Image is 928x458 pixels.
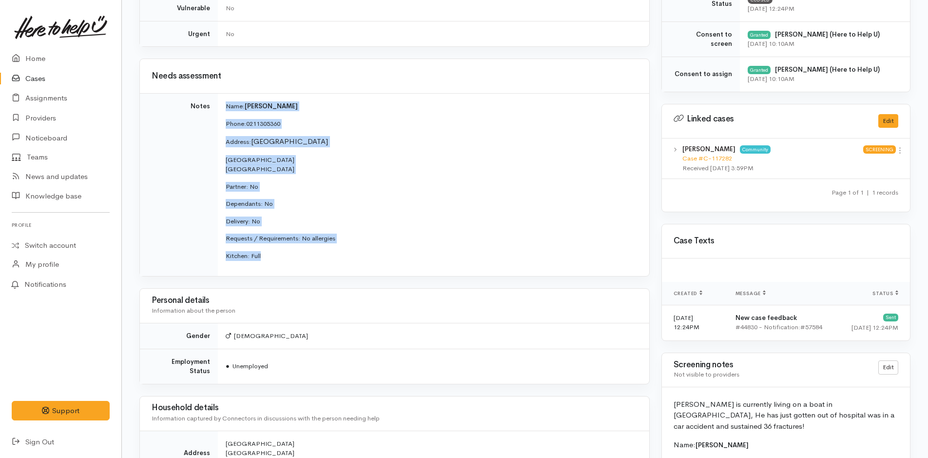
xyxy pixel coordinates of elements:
[12,401,110,421] button: Support
[735,314,797,322] b: New case feedback
[748,39,898,49] div: [DATE] 10:10AM
[226,136,638,147] p: Address:
[878,360,898,375] a: Edit
[682,154,732,162] a: Case #C-117282
[831,188,898,197] small: Page 1 of 1 1 records
[226,251,638,261] p: Kitchen: Full
[674,439,898,451] p: Name:
[872,290,898,297] span: Status
[152,403,638,413] h3: Household details
[251,137,328,146] span: [GEOGRAPHIC_DATA]
[226,155,638,174] p: [GEOGRAPHIC_DATA] [GEOGRAPHIC_DATA]
[246,119,280,128] a: 0211305360
[748,31,771,39] div: Granted
[12,219,110,232] h6: Profile
[748,4,898,14] div: [DATE] 12:24PM
[226,199,638,209] p: Dependants: No
[748,74,898,84] div: [DATE] 10:10AM
[674,360,867,370] h3: Screening notes
[878,114,898,128] button: Edit
[867,188,869,197] span: |
[152,72,638,81] h3: Needs assessment
[662,57,740,92] td: Consent to assign
[674,399,898,432] p: [PERSON_NAME] is currently living on a boat in [GEOGRAPHIC_DATA], He has just gotten out of hospi...
[152,414,380,422] span: Information captured by Connectors in discussions with the person needing help
[226,362,230,370] span: ●
[226,3,638,13] div: No
[226,29,638,39] div: No
[674,370,867,379] div: Not visible to providers
[662,21,740,57] td: Consent to screen
[735,322,831,332] div: #44830 - Notification:#57584
[674,237,898,246] h3: Case Texts
[226,101,638,111] p: Name:
[140,94,218,277] td: Notes
[152,306,235,315] span: Information about the person
[152,296,638,305] h3: Personal details
[775,30,880,39] b: [PERSON_NAME] (Here to Help U)
[226,234,638,243] p: Requests / Requirements: No allergies
[662,305,728,340] td: [DATE] 12:24PM
[735,290,766,297] span: Message
[682,145,735,153] b: [PERSON_NAME]
[775,65,880,74] b: [PERSON_NAME] (Here to Help U)
[140,21,218,46] td: Urgent
[226,217,638,226] p: Delivery: No
[696,441,749,449] span: [PERSON_NAME]
[140,349,218,384] td: Employment Status
[226,362,268,370] span: Unemployed
[883,314,898,321] div: Sent
[846,323,898,333] div: [DATE] 12:24PM
[226,182,638,192] p: Partner: No
[140,323,218,349] td: Gender
[682,163,863,173] div: Received [DATE] 3:59PM
[863,145,896,153] span: Screening
[226,119,638,129] p: Phone:
[674,114,867,124] h3: Linked cases
[740,145,771,153] span: Community
[245,102,298,110] span: [PERSON_NAME]
[674,290,703,297] span: Created
[226,332,308,340] span: [DEMOGRAPHIC_DATA]
[748,66,771,74] div: Granted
